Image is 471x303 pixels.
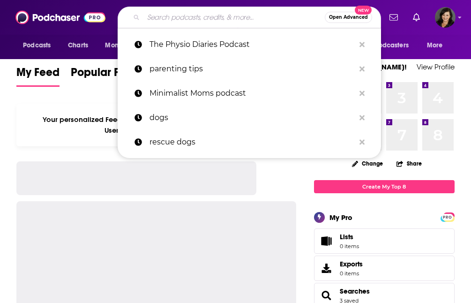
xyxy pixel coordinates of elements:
[346,158,389,169] button: Change
[15,8,105,26] img: Podchaser - Follow, Share and Rate Podcasts
[420,37,455,54] button: open menu
[355,6,372,15] span: New
[105,39,138,52] span: Monitoring
[417,62,455,71] a: View Profile
[118,130,381,154] a: rescue dogs
[16,104,296,146] div: Your personalized Feed is curated based on the Podcasts, Creators, Users, and Lists that you Follow.
[118,7,381,28] div: Search podcasts, credits, & more...
[317,262,336,275] span: Exports
[435,7,456,28] img: User Profile
[329,213,352,222] div: My Pro
[427,39,443,52] span: More
[340,243,359,250] span: 0 items
[325,12,372,23] button: Open AdvancedNew
[340,233,353,241] span: Lists
[71,65,139,87] a: Popular Feed
[150,81,355,106] p: Minimalist Moms podcast
[314,180,455,193] a: Create My Top 8
[435,7,456,28] button: Show profile menu
[118,32,381,57] a: The Physio Diaries Podcast
[340,270,363,277] span: 0 items
[150,57,355,81] p: parenting tips
[442,214,453,221] span: PRO
[23,39,51,52] span: Podcasts
[143,10,325,25] input: Search podcasts, credits, & more...
[329,15,368,20] span: Open Advanced
[16,65,60,87] a: My Feed
[340,260,363,268] span: Exports
[340,233,359,241] span: Lists
[396,154,422,173] button: Share
[150,32,355,57] p: The Physio Diaries Podcast
[118,57,381,81] a: parenting tips
[314,256,455,281] a: Exports
[409,9,424,25] a: Show notifications dropdown
[71,65,139,85] span: Popular Feed
[16,37,63,54] button: open menu
[314,228,455,254] a: Lists
[340,287,370,295] a: Searches
[317,235,336,248] span: Lists
[386,9,402,25] a: Show notifications dropdown
[16,65,60,85] span: My Feed
[364,39,409,52] span: For Podcasters
[62,37,94,54] a: Charts
[118,106,381,130] a: dogs
[118,81,381,106] a: Minimalist Moms podcast
[150,130,355,154] p: rescue dogs
[68,39,88,52] span: Charts
[358,37,422,54] button: open menu
[442,213,453,220] a: PRO
[317,289,336,302] a: Searches
[150,106,355,130] p: dogs
[435,7,456,28] span: Logged in as ShannonLeighKeenan
[98,37,150,54] button: open menu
